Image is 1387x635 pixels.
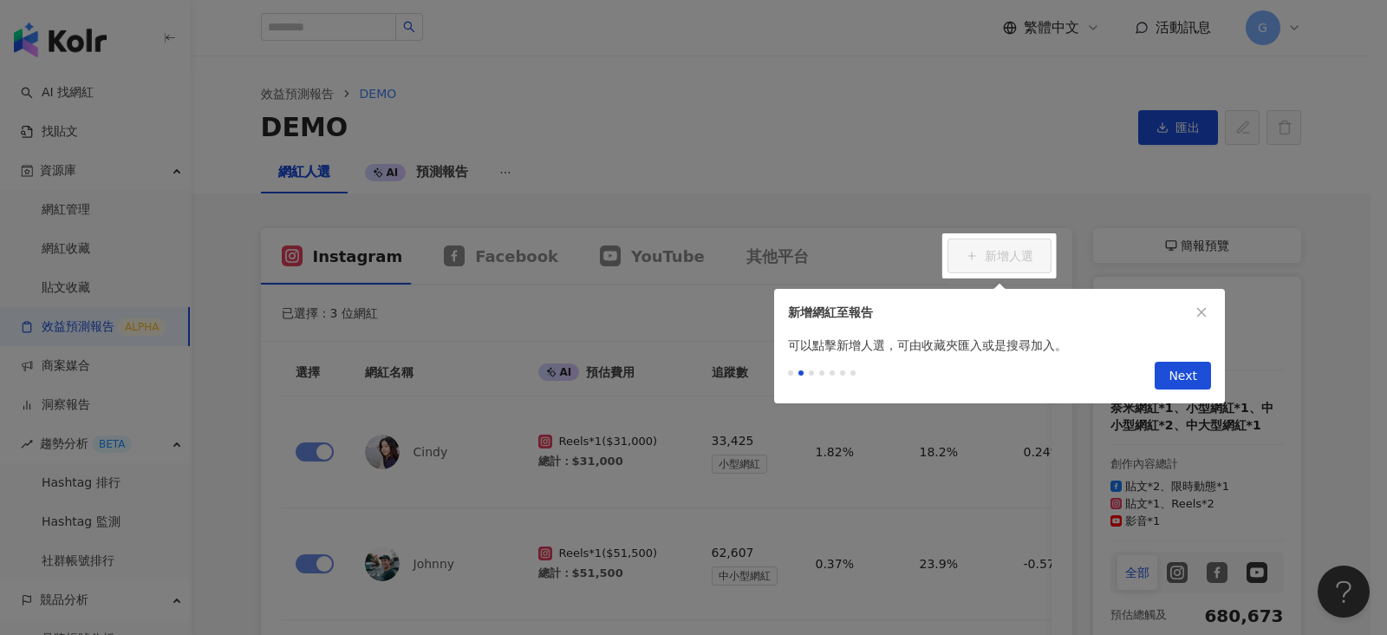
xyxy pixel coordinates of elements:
[1155,362,1211,390] button: Next
[1195,306,1208,318] span: close
[1192,303,1211,322] button: close
[774,336,1225,355] div: 可以點擊新增人選，可由收藏夾匯入或是搜尋加入。
[1169,363,1197,390] span: Next
[788,303,1192,322] div: 新增網紅至報告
